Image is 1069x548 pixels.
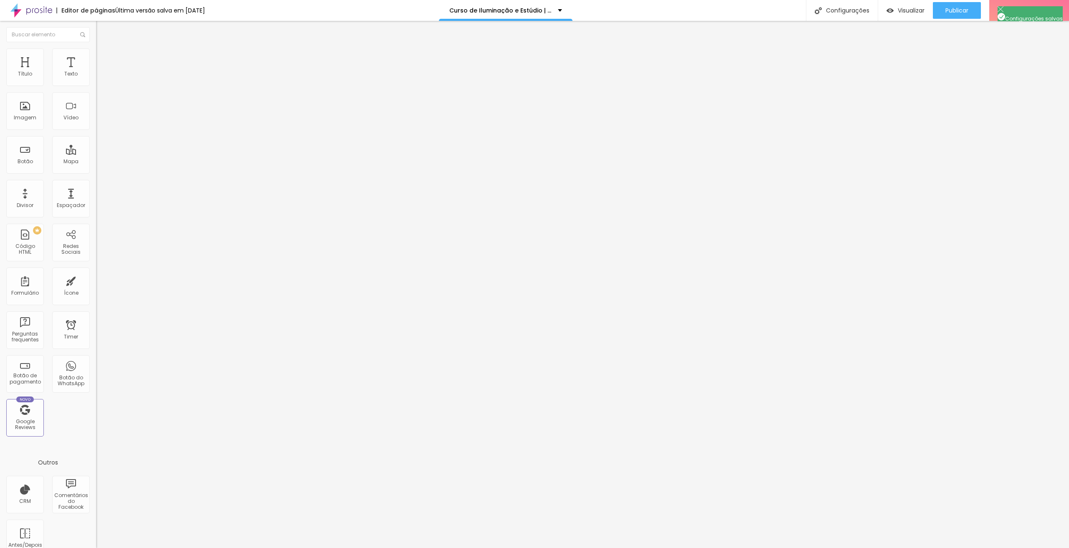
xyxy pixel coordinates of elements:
div: Mapa [63,159,79,164]
img: Icone [998,6,1003,12]
div: Novo [16,396,34,402]
iframe: Editor [96,21,1069,548]
div: Perguntas frequentes [8,331,41,343]
div: Botão do WhatsApp [54,375,87,387]
span: Publicar [945,7,968,14]
p: Curso de Iluminação e Estúdio | Aprenda tudo sobre Flash | Contagem BH [449,8,552,13]
button: Publicar [933,2,981,19]
button: Visualizar [878,2,933,19]
div: Ícone [64,290,79,296]
div: Espaçador [57,202,85,208]
img: Icone [80,32,85,37]
div: Formulário [11,290,39,296]
div: Redes Sociais [54,243,87,255]
div: Divisor [17,202,33,208]
div: Botão [18,159,33,164]
div: Imagem [14,115,36,121]
div: Última versão salva em [DATE] [115,8,205,13]
span: Visualizar [898,7,925,14]
div: Código HTML [8,243,41,255]
div: Google Reviews [8,419,41,431]
img: view-1.svg [887,7,894,14]
div: Botão de pagamento [8,373,41,385]
div: CRM [19,498,31,504]
div: Texto [64,71,78,77]
div: Vídeo [63,115,79,121]
span: Configurações salvas [998,15,1063,22]
div: Comentários do Facebook [54,492,87,510]
div: Editor de páginas [56,8,115,13]
input: Buscar elemento [6,27,90,42]
div: Timer [64,334,78,340]
div: Antes/Depois [8,542,41,548]
img: Icone [998,13,1005,20]
img: Icone [815,7,822,14]
div: Título [18,71,32,77]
